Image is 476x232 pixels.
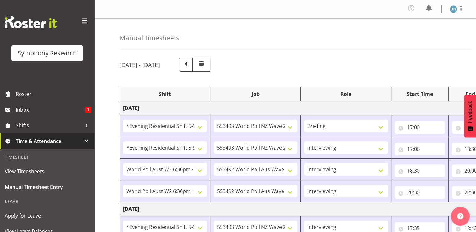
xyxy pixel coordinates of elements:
[2,179,93,195] a: Manual Timesheet Entry
[467,101,473,123] span: Feedback
[2,195,93,208] div: Leave
[16,105,85,114] span: Inbox
[450,5,457,13] img: deborah-hull-brown2052.jpg
[214,90,298,98] div: Job
[395,143,445,155] input: Click to select...
[16,121,82,130] span: Shifts
[16,136,82,146] span: Time & Attendance
[395,186,445,199] input: Click to select...
[5,167,90,176] span: View Timesheets
[395,121,445,134] input: Click to select...
[2,151,93,163] div: Timesheet
[120,34,179,41] h4: Manual Timesheets
[2,163,93,179] a: View Timesheets
[395,164,445,177] input: Click to select...
[5,16,57,28] img: Rosterit website logo
[5,182,90,192] span: Manual Timesheet Entry
[464,95,476,137] button: Feedback - Show survey
[120,61,160,68] h5: [DATE] - [DATE]
[457,213,463,219] img: help-xxl-2.png
[395,90,445,98] div: Start Time
[85,107,91,113] span: 1
[304,90,388,98] div: Role
[2,208,93,224] a: Apply for Leave
[5,211,90,220] span: Apply for Leave
[123,90,207,98] div: Shift
[16,89,91,99] span: Roster
[18,48,77,58] div: Symphony Research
